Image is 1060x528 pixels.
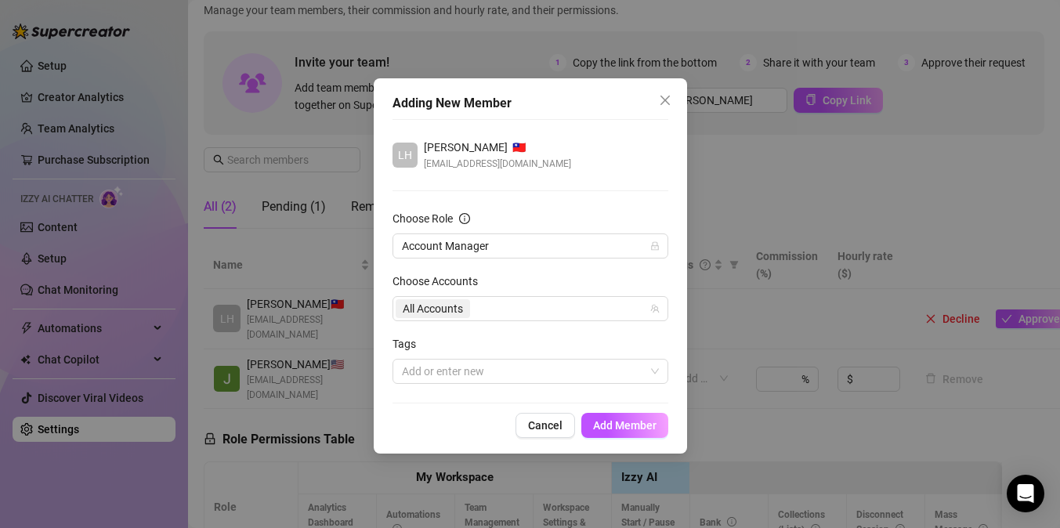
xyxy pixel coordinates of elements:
span: [PERSON_NAME] [424,139,508,156]
span: Add Member [593,419,657,432]
span: team [650,304,660,313]
label: Tags [393,335,426,353]
span: LH [398,146,412,164]
span: [EMAIL_ADDRESS][DOMAIN_NAME] [424,156,571,172]
div: 🇹🇼 [424,139,571,156]
span: close [659,94,671,107]
span: Account Manager [402,234,659,258]
button: Add Member [581,413,668,438]
div: Adding New Member [393,94,668,113]
span: Cancel [528,419,563,432]
span: lock [650,241,660,251]
button: Cancel [516,413,575,438]
span: info-circle [459,213,470,224]
span: Close [653,94,678,107]
span: All Accounts [396,299,470,318]
div: Choose Role [393,210,453,227]
span: All Accounts [403,300,463,317]
div: Open Intercom Messenger [1007,475,1044,512]
button: Close [653,88,678,113]
label: Choose Accounts [393,273,488,290]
